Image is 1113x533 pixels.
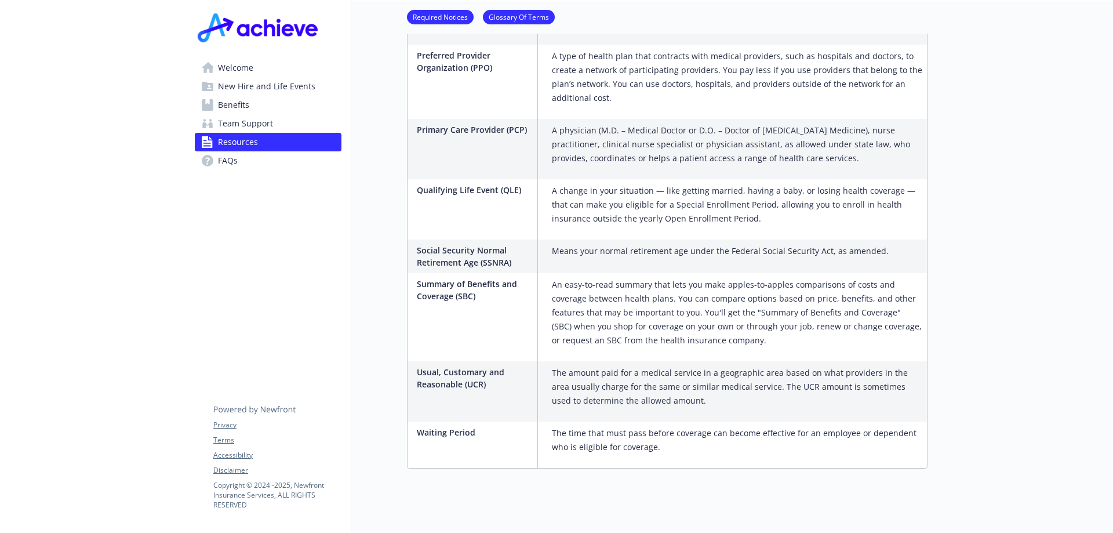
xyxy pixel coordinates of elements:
[417,124,533,136] p: Primary Care Provider (PCP)
[218,133,258,151] span: Resources
[195,77,341,96] a: New Hire and Life Events
[417,366,533,390] p: Usual, Customary and Reasonable (UCR)
[552,49,922,105] p: A type of health plan that contracts with medical providers, such as hospitals and doctors, to cr...
[218,96,249,114] span: Benefits
[417,426,533,438] p: Waiting Period
[552,426,922,454] p: The time that must pass before coverage can become effective for an employee or dependent who is ...
[195,59,341,77] a: Welcome
[213,435,341,445] a: Terms
[218,114,273,133] span: Team Support
[218,59,253,77] span: Welcome
[195,96,341,114] a: Benefits
[213,480,341,510] p: Copyright © 2024 - 2025 , Newfront Insurance Services, ALL RIGHTS RESERVED
[218,77,315,96] span: New Hire and Life Events
[483,11,555,22] a: Glossary Of Terms
[407,11,474,22] a: Required Notices
[552,278,922,347] p: An easy-to-read summary that lets you make apples-to-apples comparisons of costs and coverage bet...
[417,244,533,269] p: Social Security Normal Retirement Age (SSNRA)
[213,450,341,461] a: Accessibility
[218,151,238,170] span: FAQs
[195,151,341,170] a: FAQs
[417,278,533,302] p: Summary of Benefits and Coverage (SBC)
[417,184,533,196] p: Qualifying Life Event (QLE)
[552,124,922,165] p: A physician (M.D. – Medical Doctor or D.O. – Doctor of [MEDICAL_DATA] Medicine), nurse practition...
[195,114,341,133] a: Team Support
[552,244,889,258] p: Means your normal retirement age under the Federal Social Security Act, as amended.
[195,133,341,151] a: Resources
[552,184,922,226] p: A change in your situation — like getting married, having a baby, or losing health coverage — tha...
[417,49,533,74] p: Preferred Provider Organization (PPO)
[552,366,922,408] p: The amount paid for a medical service in a geographic area based on what providers in the area us...
[213,420,341,430] a: Privacy
[213,465,341,476] a: Disclaimer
